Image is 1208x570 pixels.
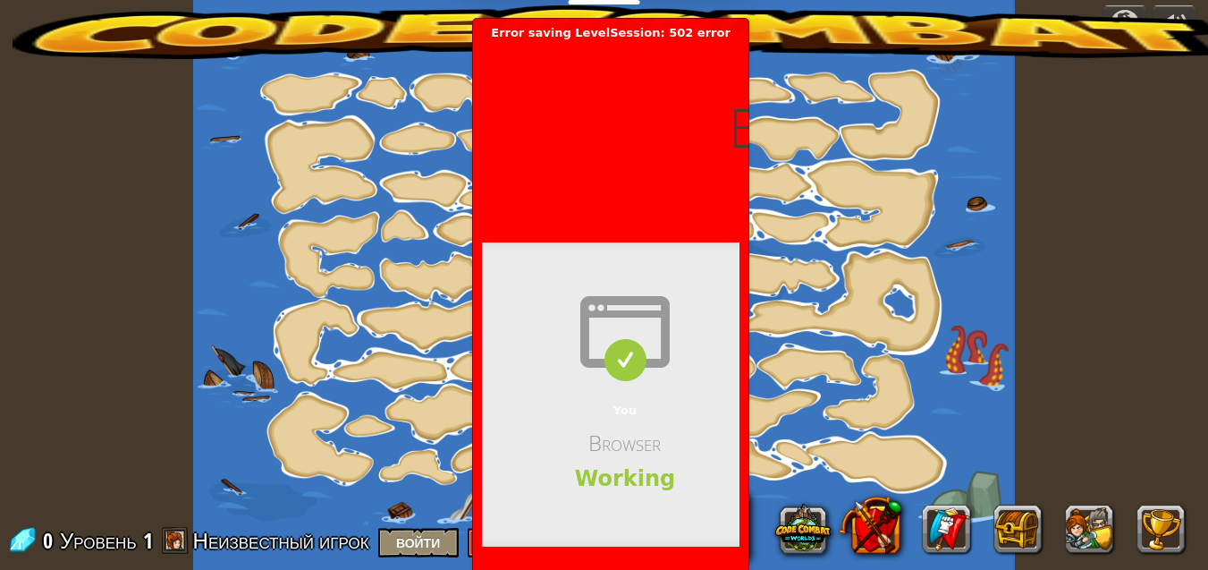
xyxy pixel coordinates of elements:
span: Working [575,466,675,491]
h3: Browser [482,429,768,456]
span: Bad gateway [729,94,991,161]
span: You [613,404,637,417]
